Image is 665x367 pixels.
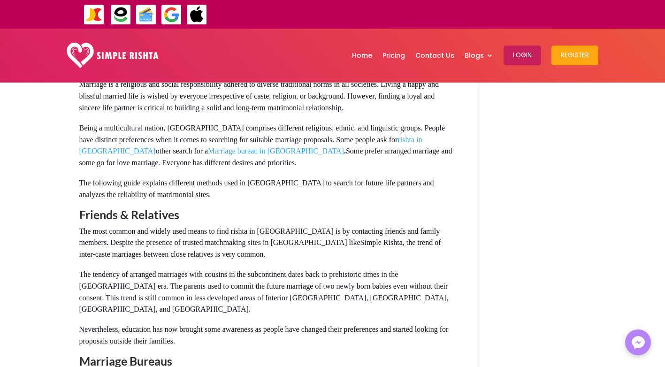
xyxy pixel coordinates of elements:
img: Messenger [629,333,648,352]
a: Contact Us [415,31,454,80]
button: Login [504,46,541,65]
span: The tendency of arranged marriages with cousins in the subcontinent dates back to prehistoric tim... [79,270,449,313]
span: Being a multicultural nation, [GEOGRAPHIC_DATA] comprises different religious, ethnic, and lingui... [79,124,452,167]
span: , the trend of inter-caste marriages between close relatives is very common. [79,238,441,258]
a: Register [551,31,598,80]
img: Credit Cards [136,4,157,25]
span: The most common and widely used means to find rishta in [GEOGRAPHIC_DATA] is by contacting friend... [79,227,440,247]
a: Marriage bureau in [GEOGRAPHIC_DATA] [208,147,344,155]
a: Pricing [382,31,405,80]
img: EasyPaisa-icon [110,4,131,25]
strong: Friends & Relatives [79,207,179,222]
strong: . [344,147,346,155]
a: Blogs [465,31,493,80]
a: Login [504,31,541,80]
span: Marriage is a religious and social responsibility adhered to diverse traditional norms in all soc... [79,80,439,112]
span: Nevertheless, education has now brought some awareness as people have changed their preferences a... [79,325,449,345]
img: GooglePay-icon [161,4,182,25]
img: ApplePay-icon [186,4,207,25]
img: JazzCash-icon [84,4,105,25]
span: The following guide explains different methods used in [GEOGRAPHIC_DATA] to search for future lif... [79,179,434,199]
a: Home [352,31,372,80]
button: Register [551,46,598,65]
span: Simple Rishta [360,238,403,246]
